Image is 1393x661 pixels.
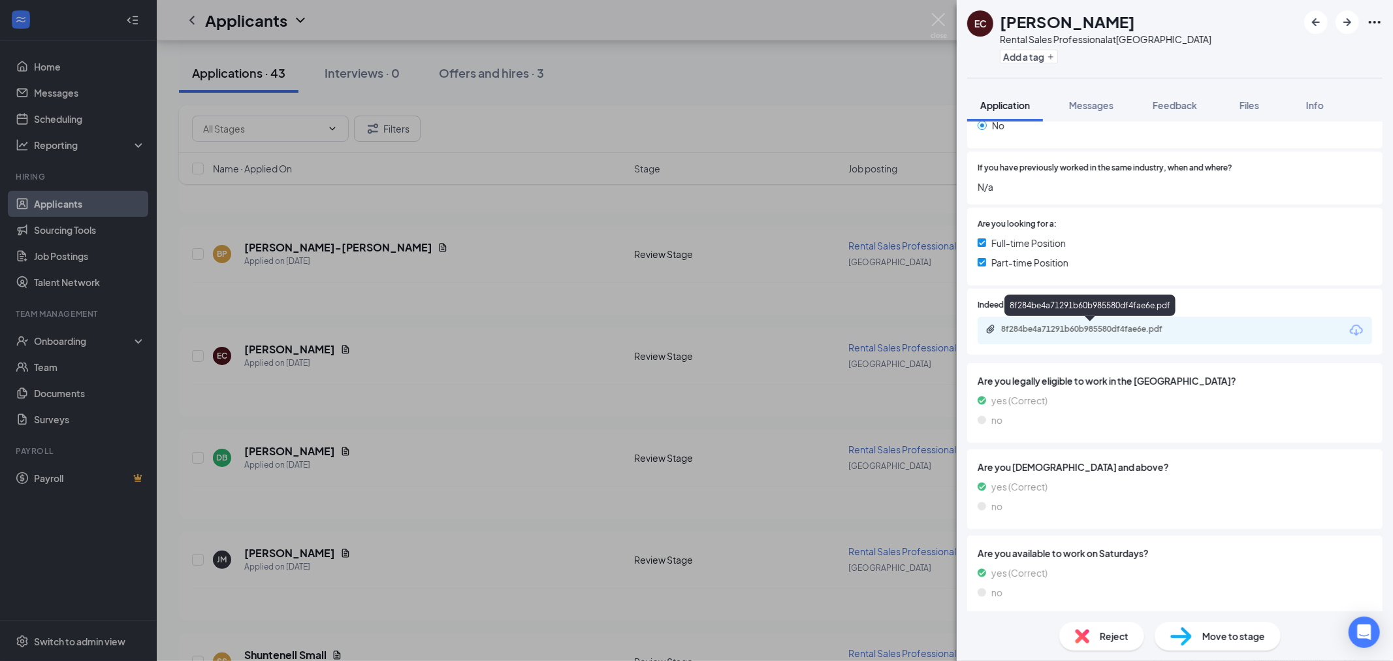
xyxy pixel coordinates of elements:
[991,566,1048,580] span: yes (Correct)
[1240,99,1259,111] span: Files
[1349,323,1364,338] svg: Download
[991,393,1048,408] span: yes (Correct)
[978,546,1372,560] span: Are you available to work on Saturdays?
[978,162,1232,174] span: If you have previously worked in the same industry, when and where?
[1000,50,1058,63] button: PlusAdd a tag
[991,236,1066,250] span: Full-time Position
[1349,617,1380,648] div: Open Intercom Messenger
[1047,53,1055,61] svg: Plus
[1336,10,1359,34] button: ArrowRight
[1000,33,1211,46] div: Rental Sales Professional at [GEOGRAPHIC_DATA]
[985,324,1197,336] a: Paperclip8f284be4a71291b60b985580df4fae6e.pdf
[992,118,1004,133] span: No
[1308,14,1324,30] svg: ArrowLeftNew
[991,585,1002,600] span: no
[1001,324,1184,334] div: 8f284be4a71291b60b985580df4fae6e.pdf
[1069,99,1113,111] span: Messages
[974,17,987,30] div: EC
[1202,629,1265,643] span: Move to stage
[978,374,1372,388] span: Are you legally eligible to work in the [GEOGRAPHIC_DATA]?
[991,413,1002,427] span: no
[978,460,1372,474] span: Are you [DEMOGRAPHIC_DATA] and above?
[991,479,1048,494] span: yes (Correct)
[1367,14,1383,30] svg: Ellipses
[980,99,1030,111] span: Application
[985,324,996,334] svg: Paperclip
[1000,10,1135,33] h1: [PERSON_NAME]
[1153,99,1197,111] span: Feedback
[991,499,1002,513] span: no
[978,218,1057,231] span: Are you looking for a:
[1339,14,1355,30] svg: ArrowRight
[978,299,1035,312] span: Indeed Resume
[1306,99,1324,111] span: Info
[1100,629,1129,643] span: Reject
[1004,295,1176,316] div: 8f284be4a71291b60b985580df4fae6e.pdf
[978,180,1372,194] span: N/a
[1304,10,1328,34] button: ArrowLeftNew
[991,255,1068,270] span: Part-time Position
